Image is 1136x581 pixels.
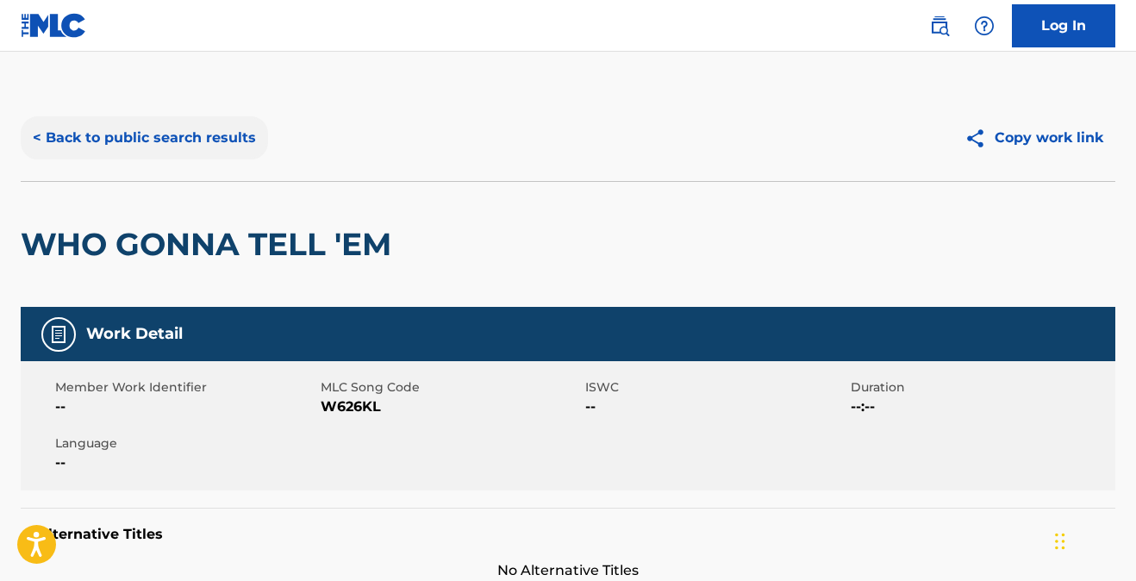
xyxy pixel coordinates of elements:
span: -- [585,397,846,417]
img: MLC Logo [21,13,87,38]
h5: Work Detail [86,324,183,344]
a: Public Search [922,9,957,43]
img: Copy work link [964,128,995,149]
span: No Alternative Titles [21,560,1115,581]
img: search [929,16,950,36]
a: Log In [1012,4,1115,47]
img: Work Detail [48,324,69,345]
span: MLC Song Code [321,378,582,397]
span: -- [55,453,316,473]
span: --:-- [851,397,1112,417]
span: W626KL [321,397,582,417]
iframe: Chat Widget [1050,498,1136,581]
span: Language [55,434,316,453]
h2: WHO GONNA TELL 'EM [21,225,400,264]
span: -- [55,397,316,417]
span: ISWC [585,378,846,397]
div: Drag [1055,515,1065,567]
button: Copy work link [952,116,1115,159]
span: Member Work Identifier [55,378,316,397]
img: help [974,16,995,36]
button: < Back to public search results [21,116,268,159]
span: Duration [851,378,1112,397]
div: Help [967,9,1002,43]
h5: Alternative Titles [38,526,1098,543]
